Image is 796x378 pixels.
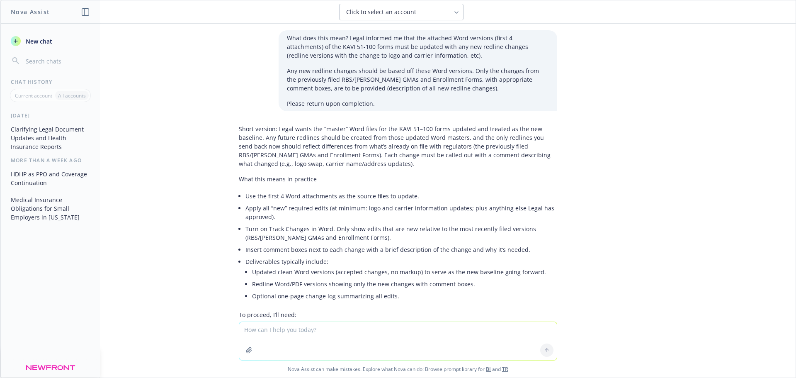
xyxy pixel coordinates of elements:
[11,7,50,16] h1: Nova Assist
[239,310,557,319] p: To proceed, I’ll need:
[1,157,100,164] div: More than a week ago
[252,266,557,278] li: Updated clean Word versions (accepted changes, no markup) to serve as the new baseline going forw...
[252,290,557,302] li: Optional one-page change log summarizing all edits.
[58,92,86,99] p: All accounts
[24,55,90,67] input: Search chats
[1,112,100,119] div: [DATE]
[15,92,52,99] p: Current account
[24,37,52,46] span: New chat
[7,34,93,49] button: New chat
[502,366,508,373] a: TR
[7,193,93,224] button: Medical Insurance Obligations for Small Employers in [US_STATE]
[287,99,549,108] p: Please return upon completion.
[7,122,93,154] button: Clarifying Legal Document Updates and Health Insurance Reports
[486,366,491,373] a: BI
[287,34,549,60] p: What does this mean? Legal informed me that the attached Word versions (first 4 attachments) of t...
[245,202,557,223] li: Apply all “new” required edits (at minimum: logo and carrier information updates; plus anything e...
[245,190,557,202] li: Use the first 4 Word attachments as the source files to update.
[245,244,557,256] li: Insert comment boxes next to each change with a brief description of the change and why it’s needed.
[1,78,100,85] div: Chat History
[252,278,557,290] li: Redline Word/PDF versions showing only the new changes with comment boxes.
[7,167,93,190] button: HDHP as PPO and Coverage Continuation
[339,4,464,20] button: Click to select an account
[245,256,557,304] li: Deliverables typically include:
[239,124,557,168] p: Short version: Legal wants the “master” Word files for the KAVI 51–100 forms updated and treated ...
[245,223,557,244] li: Turn on Track Changes in Word. Only show edits that are new relative to the most recently filed v...
[4,361,792,378] span: Nova Assist can make mistakes. Explore what Nova can do: Browse prompt library for and
[346,8,416,16] span: Click to select an account
[239,175,557,183] p: What this means in practice
[287,66,549,93] p: Any new redline changes should be based off these Word versions. Only the changes from the previo...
